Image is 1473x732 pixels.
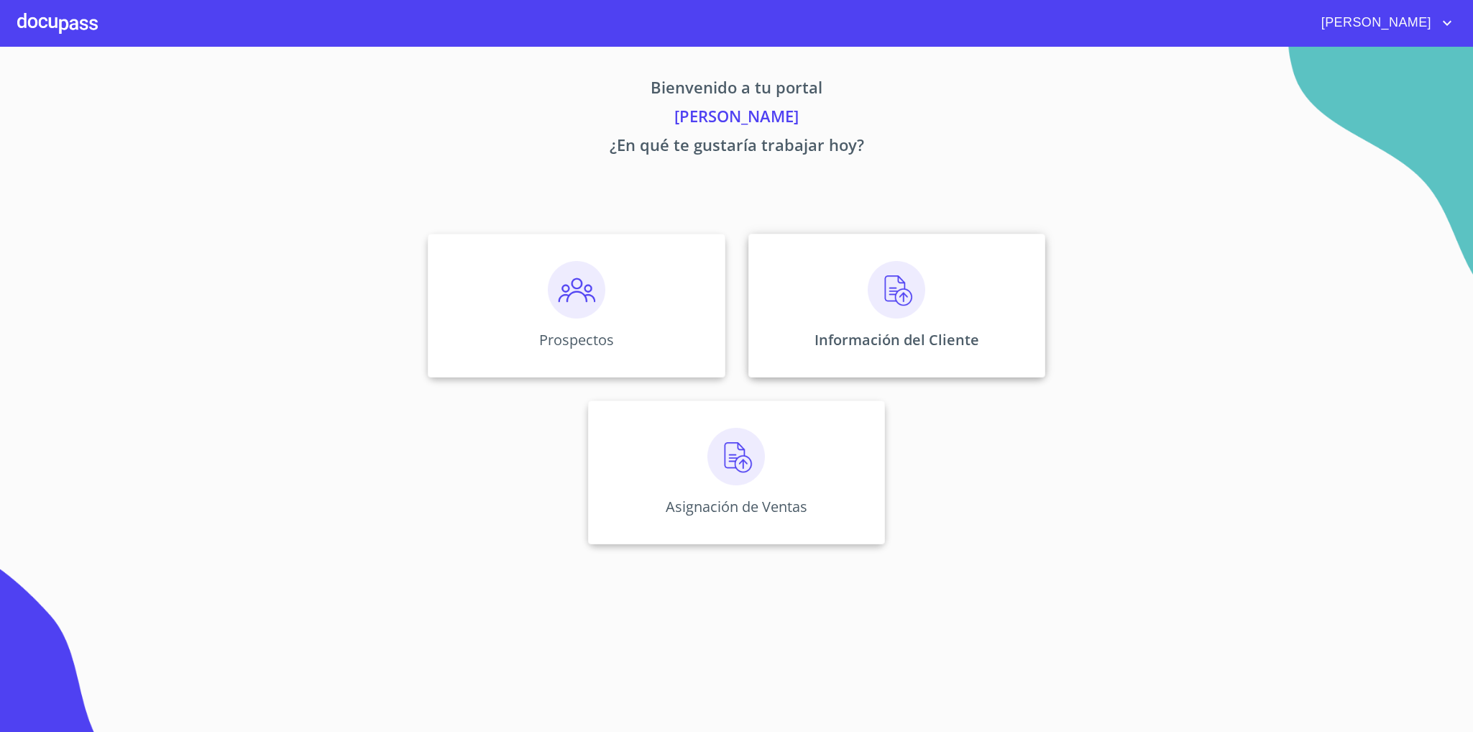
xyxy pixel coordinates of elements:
[1311,12,1456,35] button: account of current user
[707,428,765,485] img: carga.png
[294,104,1180,133] p: [PERSON_NAME]
[666,497,807,516] p: Asignación de Ventas
[294,76,1180,104] p: Bienvenido a tu portal
[814,330,979,349] p: Información del Cliente
[548,261,605,319] img: prospectos.png
[294,133,1180,162] p: ¿En qué te gustaría trabajar hoy?
[1311,12,1438,35] span: [PERSON_NAME]
[539,330,614,349] p: Prospectos
[868,261,925,319] img: carga.png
